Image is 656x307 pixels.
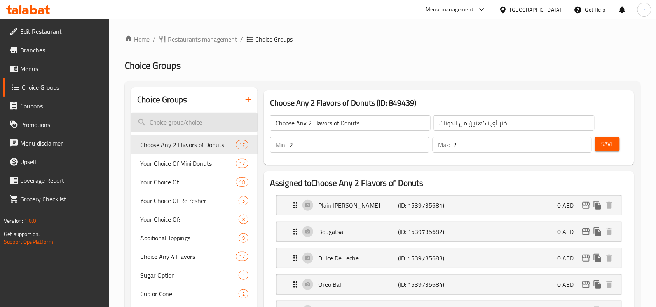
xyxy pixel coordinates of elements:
span: Menus [20,64,103,73]
div: Choices [236,252,248,261]
span: Choose Any 2 Flavors of Donuts [140,140,236,149]
nav: breadcrumb [125,35,640,44]
a: Edit Restaurant [3,22,110,41]
span: Choice Groups [125,57,181,74]
li: Expand [270,219,628,245]
li: Expand [270,192,628,219]
button: duplicate [592,226,604,238]
span: 4 [239,272,248,279]
span: 17 [236,160,248,167]
a: Menus [3,59,110,78]
span: Additional Toppings [140,233,239,243]
span: Get support on: [4,229,40,239]
span: Branches [20,45,103,55]
div: Your Choice Of:8 [131,210,258,229]
span: r [643,5,645,14]
p: 0 AED [558,253,580,263]
span: Choice Any 4 Flavors [140,252,236,261]
div: Expand [277,222,621,241]
div: Choices [239,289,248,298]
a: Home [125,35,150,44]
h2: Choice Groups [137,94,187,106]
h2: Assigned to Choose Any 2 Flavors of Donuts [270,177,628,189]
button: Save [595,137,620,151]
button: edit [580,226,592,238]
p: 0 AED [558,227,580,236]
button: delete [604,252,615,264]
span: Save [601,139,614,149]
a: Restaurants management [159,35,237,44]
p: Plain [PERSON_NAME] [318,201,398,210]
span: Coupons [20,101,103,111]
span: Version: [4,216,23,226]
div: Expand [277,248,621,268]
p: (ID: 1539735684) [398,280,451,289]
span: 1.0.0 [24,216,36,226]
div: Expand [277,275,621,294]
button: delete [604,226,615,238]
a: Grocery Checklist [3,190,110,208]
li: / [153,35,155,44]
button: delete [604,279,615,290]
div: Choices [239,233,248,243]
span: Sugar Option [140,271,239,280]
p: (ID: 1539735683) [398,253,451,263]
input: search [131,113,258,132]
div: Your Choice Of Mini Donuts17 [131,154,258,173]
div: Choices [239,196,248,205]
button: delete [604,199,615,211]
a: Upsell [3,153,110,171]
a: Menu disclaimer [3,134,110,153]
button: duplicate [592,279,604,290]
button: duplicate [592,252,604,264]
a: Coverage Report [3,171,110,190]
div: Additional Toppings9 [131,229,258,247]
span: 8 [239,216,248,223]
div: Cup or Cone2 [131,284,258,303]
a: Promotions [3,115,110,134]
p: (ID: 1539735682) [398,227,451,236]
p: Dulce De Leche [318,253,398,263]
p: Oreo Ball [318,280,398,289]
span: Your Choice Of Refresher [140,196,239,205]
p: Max: [438,140,450,149]
li: Expand [270,245,628,271]
span: Promotions [20,120,103,129]
span: 9 [239,234,248,242]
button: edit [580,252,592,264]
span: Your Choice Of Mini Donuts [140,159,236,168]
p: Min: [276,140,286,149]
a: Support.OpsPlatform [4,237,53,247]
button: edit [580,199,592,211]
div: Expand [277,196,621,215]
span: Edit Restaurant [20,27,103,36]
div: Your Choice Of:18 [131,173,258,191]
a: Choice Groups [3,78,110,97]
span: Restaurants management [168,35,237,44]
li: Expand [270,271,628,298]
div: Your Choice Of Refresher5 [131,191,258,210]
span: Coverage Report [20,176,103,185]
p: (ID: 1539735681) [398,201,451,210]
p: 0 AED [558,280,580,289]
div: Choose Any 2 Flavors of Donuts17 [131,135,258,154]
span: 17 [236,141,248,149]
span: Cup or Cone [140,289,239,298]
div: Choices [236,177,248,187]
p: Bougatsa [318,227,398,236]
span: Grocery Checklist [20,194,103,204]
span: Choice Groups [22,83,103,92]
span: Menu disclaimer [20,139,103,148]
a: Coupons [3,97,110,115]
li: / [240,35,243,44]
p: 0 AED [558,201,580,210]
span: 18 [236,179,248,186]
div: Choices [239,215,248,224]
span: Choice Groups [255,35,293,44]
a: Branches [3,41,110,59]
button: duplicate [592,199,604,211]
div: Choices [239,271,248,280]
button: edit [580,279,592,290]
span: 5 [239,197,248,205]
div: Sugar Option4 [131,266,258,284]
